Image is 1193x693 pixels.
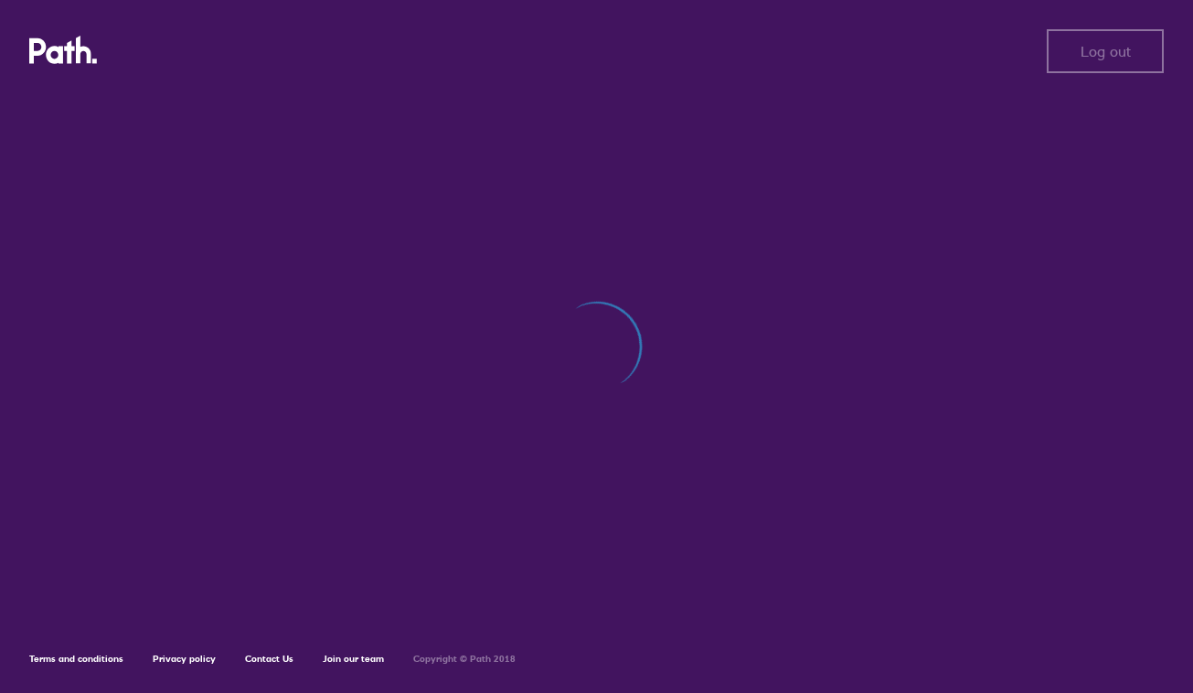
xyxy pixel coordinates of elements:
span: Log out [1081,43,1131,59]
a: Join our team [323,653,384,665]
a: Terms and conditions [29,653,123,665]
a: Privacy policy [153,653,216,665]
button: Log out [1047,29,1164,73]
a: Contact Us [245,653,293,665]
h6: Copyright © Path 2018 [413,654,516,665]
